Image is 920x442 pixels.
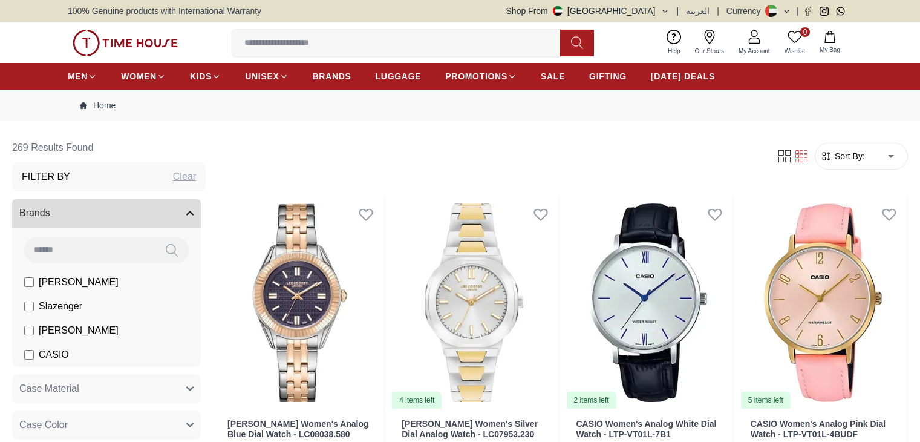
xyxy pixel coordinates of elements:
span: SALE [541,70,565,82]
button: Shop From[GEOGRAPHIC_DATA] [506,5,670,17]
div: Clear [173,170,196,184]
a: 0Wishlist [777,27,812,58]
a: Whatsapp [836,7,845,16]
img: Lee Cooper Women's Analog Blue Dial Watch - LC08038.580 [215,196,384,409]
a: Home [80,99,116,111]
button: Sort By: [820,150,865,162]
nav: Breadcrumb [68,90,852,121]
a: [PERSON_NAME] Women's Silver Dial Analog Watch - LC07953.230 [402,419,538,439]
span: [DATE] DEALS [651,70,715,82]
span: Wishlist [780,47,810,56]
img: ... [73,30,178,56]
button: Case Color [12,411,201,440]
span: MEN [68,70,88,82]
h3: Filter By [22,170,70,184]
a: UNISEX [245,65,288,87]
span: [PERSON_NAME] [39,323,119,338]
span: LUGGAGE [376,70,422,82]
h6: 269 Results Found [12,133,206,162]
div: 5 items left [741,392,791,409]
span: Case Material [19,381,79,396]
input: Slazenger [24,302,34,311]
a: BRANDS [313,65,351,87]
a: KIDS [190,65,221,87]
span: 100% Genuine products with International Warranty [68,5,261,17]
button: My Bag [812,28,847,57]
span: GIFTING [589,70,627,82]
span: [PERSON_NAME] [39,275,119,289]
span: | [717,5,719,17]
img: United Arab Emirates [553,6,563,16]
a: Lee Cooper Women's Silver Dial Analog Watch - LC07953.2304 items left [390,196,558,409]
a: SALE [541,65,565,87]
button: Brands [12,199,201,228]
button: العربية [686,5,710,17]
span: PROMOTIONS [445,70,507,82]
a: CASIO Women's Analog White Dial Watch - LTP-VT01L-7B12 items left [564,196,733,409]
span: My Account [734,47,775,56]
span: UNISEX [245,70,279,82]
a: WOMEN [121,65,166,87]
span: | [677,5,679,17]
span: Slazenger [39,299,82,314]
span: Help [663,47,685,56]
a: [DATE] DEALS [651,65,715,87]
div: Currency [726,5,766,17]
span: 0 [800,27,810,37]
span: Our Stores [690,47,729,56]
span: My Bag [815,45,845,54]
a: GIFTING [589,65,627,87]
input: [PERSON_NAME] [24,326,34,335]
button: Case Material [12,374,201,403]
div: 2 items left [567,392,616,409]
input: CASIO [24,350,34,360]
a: Facebook [803,7,812,16]
img: Lee Cooper Women's Silver Dial Analog Watch - LC07953.230 [390,196,558,409]
a: CASIO Women's Analog Pink Dial Watch - LTP-VT01L-4BUDF [751,419,886,439]
a: Our Stores [688,27,731,58]
a: CASIO Women's Analog Pink Dial Watch - LTP-VT01L-4BUDF5 items left [739,196,907,409]
input: [PERSON_NAME] [24,277,34,287]
span: Sort By: [832,150,865,162]
a: [PERSON_NAME] Women's Analog Blue Dial Watch - LC08038.580 [227,419,369,439]
a: Help [661,27,688,58]
span: BRANDS [313,70,351,82]
a: MEN [68,65,97,87]
div: 4 items left [392,392,442,409]
img: CASIO Women's Analog White Dial Watch - LTP-VT01L-7B1 [564,196,733,409]
span: CASIO [39,348,69,362]
img: CASIO Women's Analog Pink Dial Watch - LTP-VT01L-4BUDF [739,196,907,409]
span: KIDS [190,70,212,82]
span: WOMEN [121,70,157,82]
a: LUGGAGE [376,65,422,87]
span: | [796,5,798,17]
a: PROMOTIONS [445,65,517,87]
span: Case Color [19,418,68,432]
a: CASIO Women's Analog White Dial Watch - LTP-VT01L-7B1 [576,419,717,439]
span: Brands [19,206,50,220]
a: Instagram [820,7,829,16]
